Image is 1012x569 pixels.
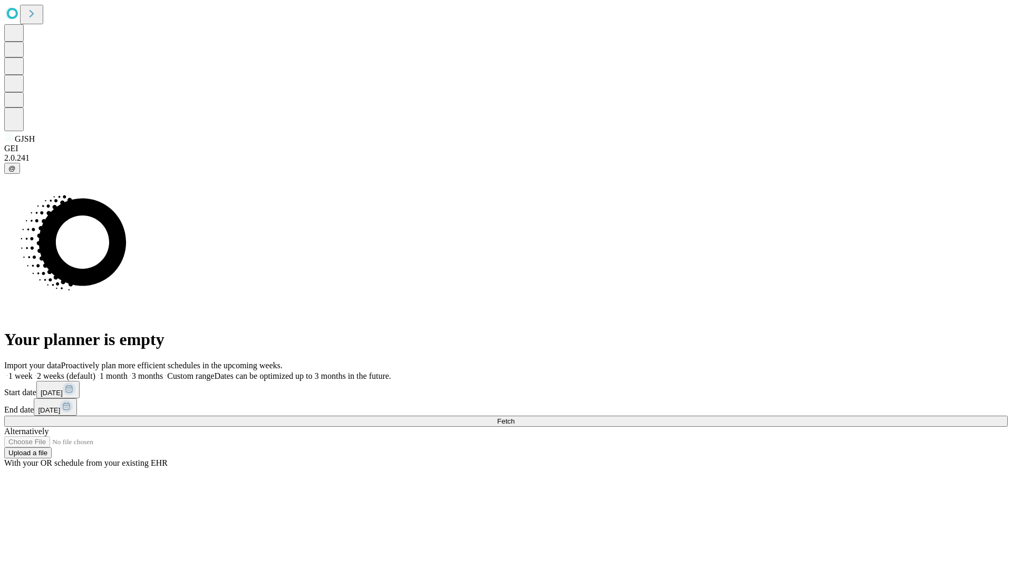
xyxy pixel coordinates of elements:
span: [DATE] [38,406,60,414]
span: 2 weeks (default) [37,371,95,380]
button: Upload a file [4,447,52,458]
span: Proactively plan more efficient schedules in the upcoming weeks. [61,361,283,370]
span: Alternatively [4,427,48,436]
div: Start date [4,381,1008,398]
span: 1 week [8,371,33,380]
span: With your OR schedule from your existing EHR [4,458,168,467]
span: [DATE] [41,389,63,397]
button: [DATE] [34,398,77,416]
span: 1 month [100,371,128,380]
div: 2.0.241 [4,153,1008,163]
button: @ [4,163,20,174]
span: Fetch [497,417,514,425]
span: 3 months [132,371,163,380]
span: @ [8,164,16,172]
span: Import your data [4,361,61,370]
button: Fetch [4,416,1008,427]
button: [DATE] [36,381,80,398]
span: GJSH [15,134,35,143]
div: End date [4,398,1008,416]
div: GEI [4,144,1008,153]
span: Dates can be optimized up to 3 months in the future. [215,371,391,380]
span: Custom range [167,371,214,380]
h1: Your planner is empty [4,330,1008,349]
